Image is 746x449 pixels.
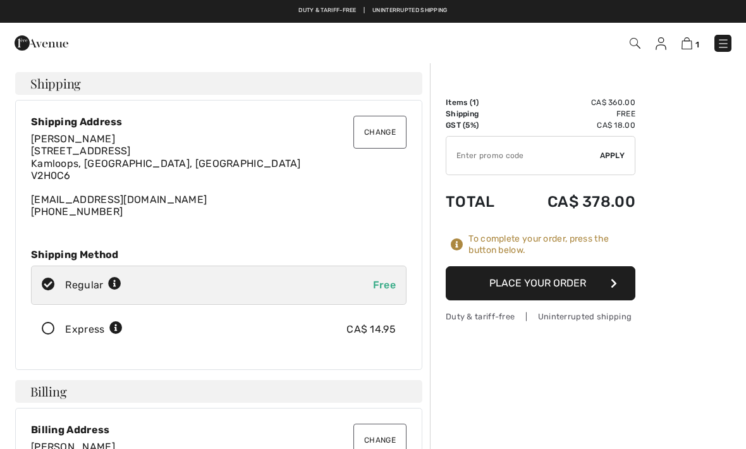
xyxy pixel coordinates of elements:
[513,120,635,131] td: CA$ 18.00
[15,36,68,48] a: 1ère Avenue
[513,97,635,108] td: CA$ 360.00
[600,150,625,161] span: Apply
[65,278,121,293] div: Regular
[30,77,81,90] span: Shipping
[695,40,699,49] span: 1
[346,322,396,337] div: CA$ 14.95
[31,206,123,218] a: [PHONE_NUMBER]
[446,120,513,131] td: GST (5%)
[15,30,68,56] img: 1ère Avenue
[31,116,407,128] div: Shipping Address
[446,266,635,300] button: Place Your Order
[513,108,635,120] td: Free
[656,37,666,50] img: My Info
[446,137,600,175] input: Promo code
[446,311,635,323] div: Duty & tariff-free | Uninterrupted shipping
[30,385,66,398] span: Billing
[446,108,513,120] td: Shipping
[65,322,123,337] div: Express
[31,145,301,181] span: [STREET_ADDRESS] Kamloops, [GEOGRAPHIC_DATA], [GEOGRAPHIC_DATA] V2H0C6
[472,98,476,107] span: 1
[682,35,699,51] a: 1
[31,249,407,261] div: Shipping Method
[353,116,407,149] button: Change
[446,180,513,223] td: Total
[31,424,407,436] div: Billing Address
[682,37,692,49] img: Shopping Bag
[31,133,115,145] span: [PERSON_NAME]
[513,180,635,223] td: CA$ 378.00
[373,279,396,291] span: Free
[630,38,640,49] img: Search
[717,37,730,50] img: Menu
[446,97,513,108] td: Items ( )
[468,233,635,256] div: To complete your order, press the button below.
[31,133,407,218] div: [EMAIL_ADDRESS][DOMAIN_NAME]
